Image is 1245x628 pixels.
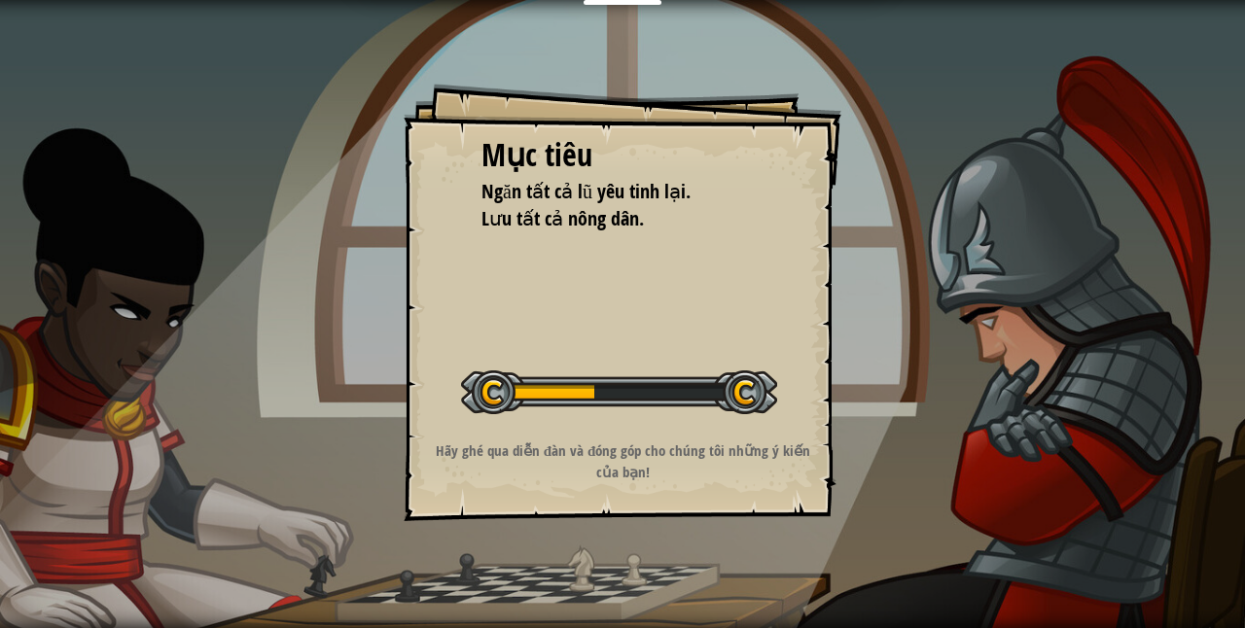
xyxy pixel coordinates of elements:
span: Lưu tất cả nông dân. [481,205,644,231]
strong: Hãy ghé qua diễn đàn và đóng góp cho chúng tôi những ý kiến của bạn! [436,440,811,481]
li: Lưu tất cả nông dân. [457,205,759,233]
span: Ngăn tất cả lũ yêu tinh lại. [481,178,691,204]
div: Mục tiêu [481,133,764,178]
li: Ngăn tất cả lũ yêu tinh lại. [457,178,759,206]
